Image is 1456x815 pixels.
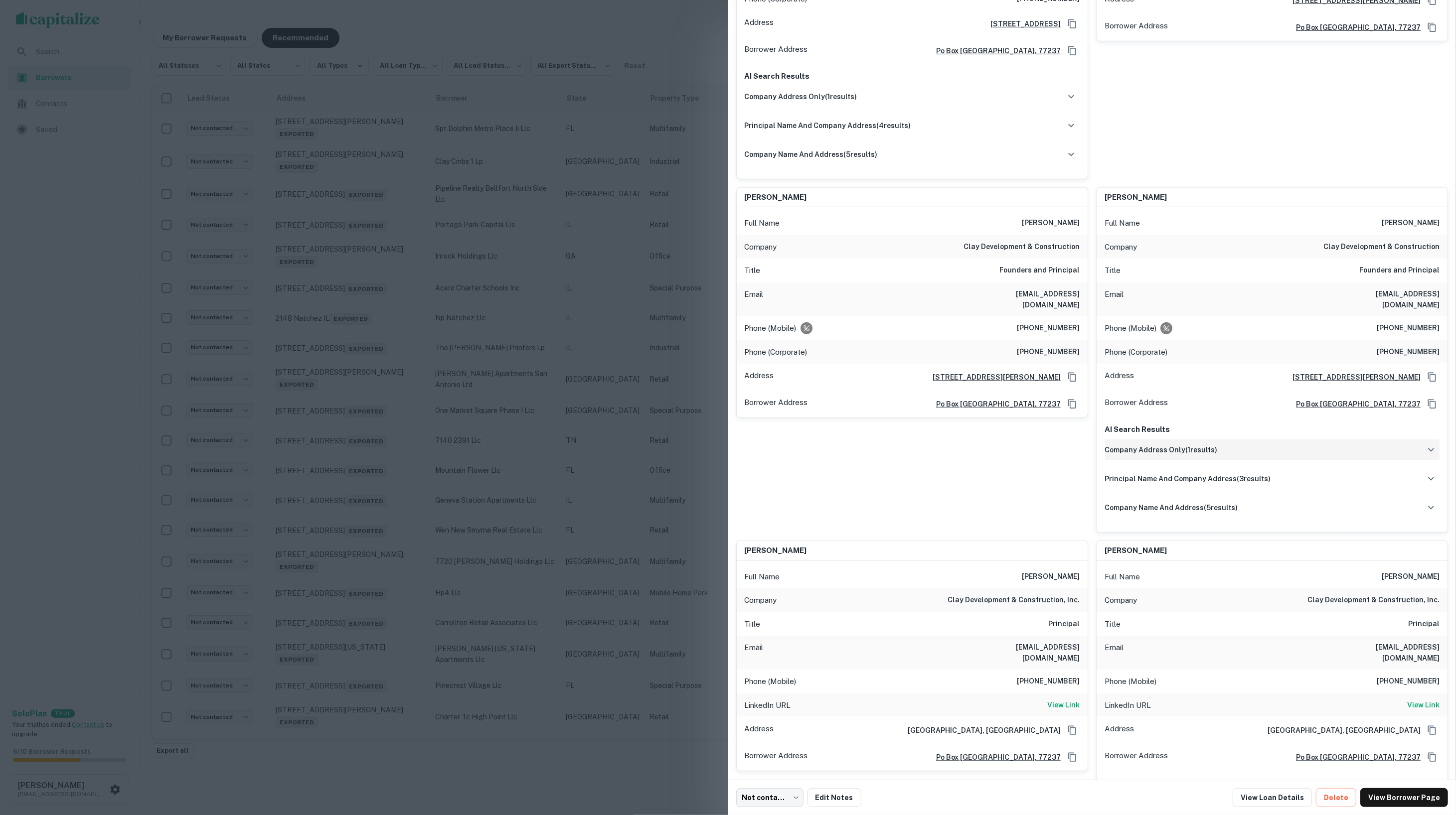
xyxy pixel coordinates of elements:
[948,594,1080,606] h6: clay development & construction, inc.
[1407,699,1440,711] a: View Link
[1105,217,1140,229] p: Full Name
[745,192,807,203] h6: [PERSON_NAME]
[1022,571,1080,583] h6: [PERSON_NAME]
[745,16,774,31] p: Address
[1105,750,1168,765] p: Borrower Address
[1377,322,1440,334] h6: [PHONE_NUMBER]
[745,265,761,276] p: Title
[1233,788,1312,807] a: View Loan Details
[1359,265,1440,276] h6: Founders and Principal
[1017,346,1080,358] h6: [PHONE_NUMBER]
[801,322,812,334] div: Requests to not be contacted at this number
[1320,288,1440,310] h6: [EMAIL_ADDRESS][DOMAIN_NAME]
[960,288,1080,310] h6: [EMAIL_ADDRESS][DOMAIN_NAME]
[1382,217,1440,229] h6: [PERSON_NAME]
[1105,676,1156,687] p: Phone (Mobile)
[1288,399,1421,409] a: po box [GEOGRAPHIC_DATA], 77237
[1377,346,1440,358] h6: [PHONE_NUMBER]
[745,120,911,131] h6: principal name and company address ( 4 results)
[1065,370,1080,385] button: Copy Address
[925,372,1061,383] a: [STREET_ADDRESS][PERSON_NAME]
[1105,502,1238,513] h6: company name and address ( 5 results)
[1425,723,1440,738] button: Copy Address
[745,91,857,102] h6: company address only ( 1 results)
[745,370,774,385] p: Address
[1320,642,1440,664] h6: [EMAIL_ADDRESS][DOMAIN_NAME]
[1323,241,1440,253] h6: clay development & construction
[1065,750,1080,765] button: Copy Address
[1425,20,1440,35] button: Copy Address
[808,788,861,807] button: Edit Notes
[1105,370,1134,385] p: Address
[1382,571,1440,583] h6: [PERSON_NAME]
[1288,22,1421,33] h6: po box [GEOGRAPHIC_DATA], 77237
[1377,676,1440,687] h6: [PHONE_NUMBER]
[745,322,797,334] p: Phone (Mobile)
[1288,752,1421,763] a: po box [GEOGRAPHIC_DATA], 77237
[1105,473,1271,484] h6: principal name and company address ( 3 results)
[745,43,808,58] p: Borrower Address
[1105,618,1121,630] p: Title
[745,397,808,411] p: Borrower Address
[1105,346,1167,358] p: Phone (Corporate)
[1407,699,1440,710] h6: View Link
[745,545,807,556] h6: [PERSON_NAME]
[1408,618,1440,630] h6: Principal
[745,149,878,160] h6: company name and address ( 5 results)
[1105,20,1168,35] p: Borrower Address
[745,346,808,358] p: Phone (Corporate)
[745,571,780,583] p: Full Name
[745,699,791,711] p: LinkedIn URL
[928,45,1061,56] a: po box [GEOGRAPHIC_DATA], 77237
[1105,723,1134,738] p: Address
[1017,322,1080,334] h6: [PHONE_NUMBER]
[1425,397,1440,411] button: Copy Address
[745,594,777,606] p: Company
[1160,322,1172,334] div: Requests to not be contacted at this number
[1065,16,1080,31] button: Copy Address
[1105,699,1151,711] p: LinkedIn URL
[1105,642,1124,664] p: Email
[1316,788,1356,807] button: Delete
[745,676,797,687] p: Phone (Mobile)
[745,723,774,738] p: Address
[1260,725,1421,736] h6: [GEOGRAPHIC_DATA], [GEOGRAPHIC_DATA]
[745,217,780,229] p: Full Name
[1065,43,1080,58] button: Copy Address
[999,265,1080,276] h6: Founders and Principal
[928,752,1061,763] a: po box [GEOGRAPHIC_DATA], 77237
[1105,594,1137,606] p: Company
[1047,699,1080,711] a: View Link
[982,18,1061,29] a: [STREET_ADDRESS]
[964,241,1080,253] h6: clay development & construction
[736,788,804,807] div: Not contacted
[1065,397,1080,411] button: Copy Address
[1406,735,1456,783] iframe: Chat Widget
[900,725,1061,736] h6: [GEOGRAPHIC_DATA], [GEOGRAPHIC_DATA]
[1105,241,1137,253] p: Company
[745,288,764,310] p: Email
[1285,372,1421,383] a: [STREET_ADDRESS][PERSON_NAME]
[745,750,808,765] p: Borrower Address
[1105,571,1140,583] p: Full Name
[1105,397,1168,411] p: Borrower Address
[928,399,1061,409] a: po box [GEOGRAPHIC_DATA], 77237
[1105,423,1440,435] p: AI Search Results
[1048,618,1080,630] h6: Principal
[1065,723,1080,738] button: Copy Address
[960,642,1080,664] h6: [EMAIL_ADDRESS][DOMAIN_NAME]
[1360,788,1448,807] a: View Borrower Page
[1022,217,1080,229] h6: [PERSON_NAME]
[745,70,1080,82] p: AI Search Results
[1105,192,1167,203] h6: [PERSON_NAME]
[1017,676,1080,687] h6: [PHONE_NUMBER]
